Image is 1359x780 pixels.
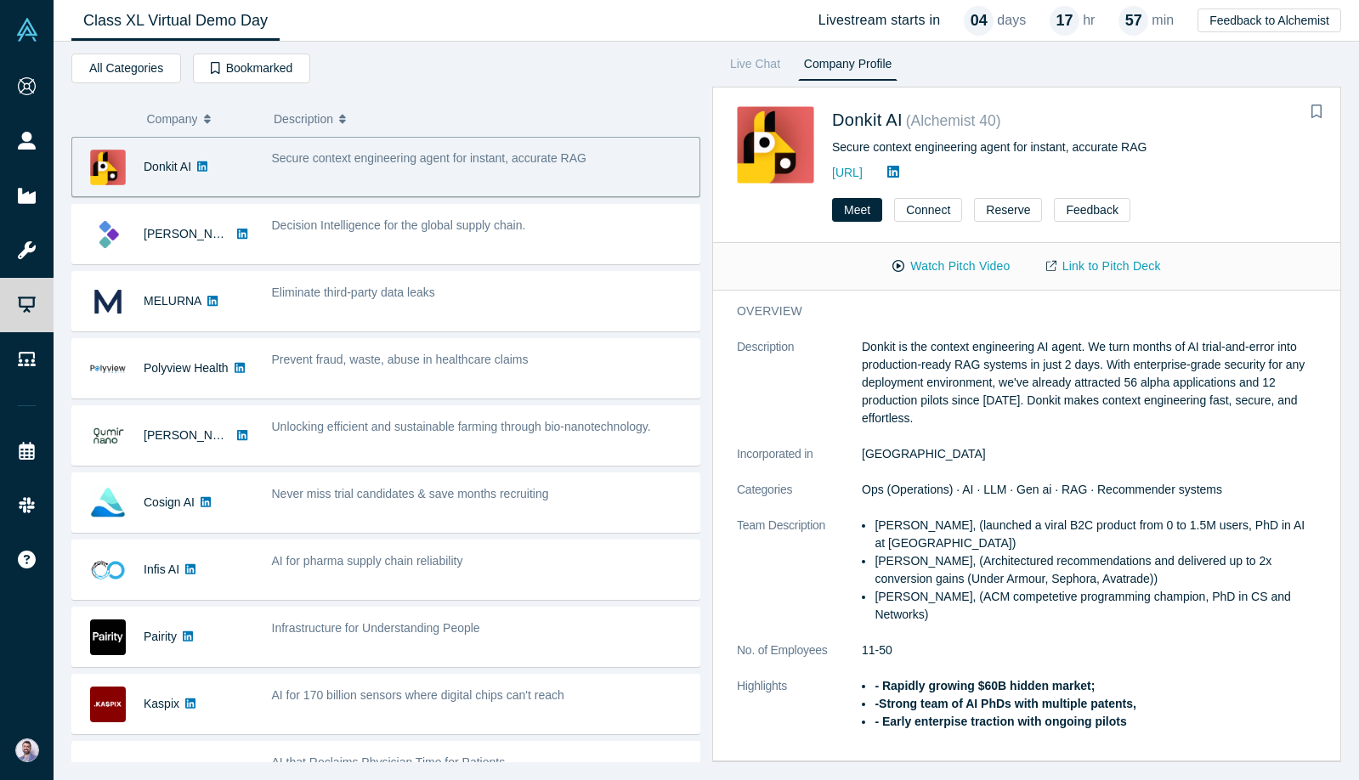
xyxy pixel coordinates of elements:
[90,150,126,185] img: Donkit AI's Logo
[862,483,1222,496] span: Ops (Operations) · AI · LLM · Gen ai · RAG · Recommender systems
[90,217,126,252] img: Kimaru AI's Logo
[272,621,480,635] span: Infrastructure for Understanding People
[875,252,1028,281] button: Watch Pitch Video
[274,101,333,137] span: Description
[193,54,310,83] button: Bookmarked
[832,198,882,222] button: Meet
[144,428,241,442] a: [PERSON_NAME]
[1054,198,1130,222] button: Feedback
[818,12,941,28] h4: Livestream starts in
[272,554,463,568] span: AI for pharma supply chain reliability
[1050,6,1079,36] div: 17
[144,294,201,308] a: MELURNA
[798,54,898,81] a: Company Profile
[1305,100,1328,124] button: Bookmark
[1118,6,1148,36] div: 57
[90,687,126,722] img: Kaspix's Logo
[90,552,126,588] img: Infis AI's Logo
[90,619,126,655] img: Pairity's Logo
[875,715,1126,728] strong: - Early enterpise traction with ongoing pilots
[1152,10,1174,31] p: min
[144,562,179,576] a: Infis AI
[737,338,862,445] dt: Description
[737,445,862,481] dt: Incorporated in
[737,302,1293,320] h3: overview
[724,54,786,81] a: Live Chat
[272,151,586,165] span: Secure context engineering agent for instant, accurate RAG
[832,166,863,179] a: [URL]
[875,517,1317,552] li: [PERSON_NAME], (launched a viral B2C product from 0 to 1.5M users, PhD in AI at [GEOGRAPHIC_DATA])
[144,630,177,643] a: Pairity
[15,738,39,762] img: Sam Jadali's Account
[272,487,549,500] span: Never miss trial candidates & save months recruiting
[974,198,1042,222] button: Reserve
[906,112,1001,129] small: ( Alchemist 40 )
[15,18,39,42] img: Alchemist Vault Logo
[862,445,1317,463] dd: [GEOGRAPHIC_DATA]
[272,420,651,433] span: Unlocking efficient and sustainable farming through bio-nanotechnology.
[832,110,903,129] a: Donkit AI
[1198,8,1341,32] button: Feedback to Alchemist
[144,495,195,509] a: Cosign AI
[997,10,1026,31] p: days
[71,54,181,83] button: All Categories
[1083,10,1095,31] p: hr
[737,481,862,517] dt: Categories
[875,679,1095,692] strong: - Rapidly growing $60B hidden market;
[90,351,126,387] img: Polyview Health's Logo
[737,517,862,642] dt: Team Description
[894,198,962,222] button: Connect
[272,353,529,366] span: Prevent fraud, waste, abuse in healthcare claims
[144,361,229,375] a: Polyview Health
[90,485,126,521] img: Cosign AI's Logo
[862,338,1317,427] p: Donkit is the context engineering AI agent. We turn months of AI trial-and-error into production-...
[90,418,126,454] img: Qumir Nano's Logo
[737,106,814,184] img: Donkit AI's Logo
[147,101,257,137] button: Company
[272,688,564,702] span: AI for 170 billion sensors where digital chips can't reach
[862,642,1317,659] dd: 11-50
[272,218,526,232] span: Decision Intelligence for the global supply chain.
[875,697,1136,710] strong: -Strong team of AI PhDs with multiple patents,
[147,101,198,137] span: Company
[144,227,241,240] a: [PERSON_NAME]
[71,1,280,41] a: Class XL Virtual Demo Day
[90,284,126,319] img: MELURNA's Logo
[272,285,435,299] span: Eliminate third-party data leaks
[272,755,506,769] span: AI that Reclaims Physician Time for Patients
[274,101,688,137] button: Description
[1028,252,1179,281] a: Link to Pitch Deck
[737,677,862,749] dt: Highlights
[875,588,1317,624] li: [PERSON_NAME], (ACM competetive programming champion, PhD in CS and Networks)
[144,697,179,710] a: Kaspix
[832,138,1317,156] div: Secure context engineering agent for instant, accurate RAG
[964,6,994,36] div: 04
[737,642,862,677] dt: No. of Employees
[144,160,191,173] a: Donkit AI
[875,552,1317,588] li: [PERSON_NAME], (Architectured recommendations and delivered up to 2x conversion gains (Under Armo...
